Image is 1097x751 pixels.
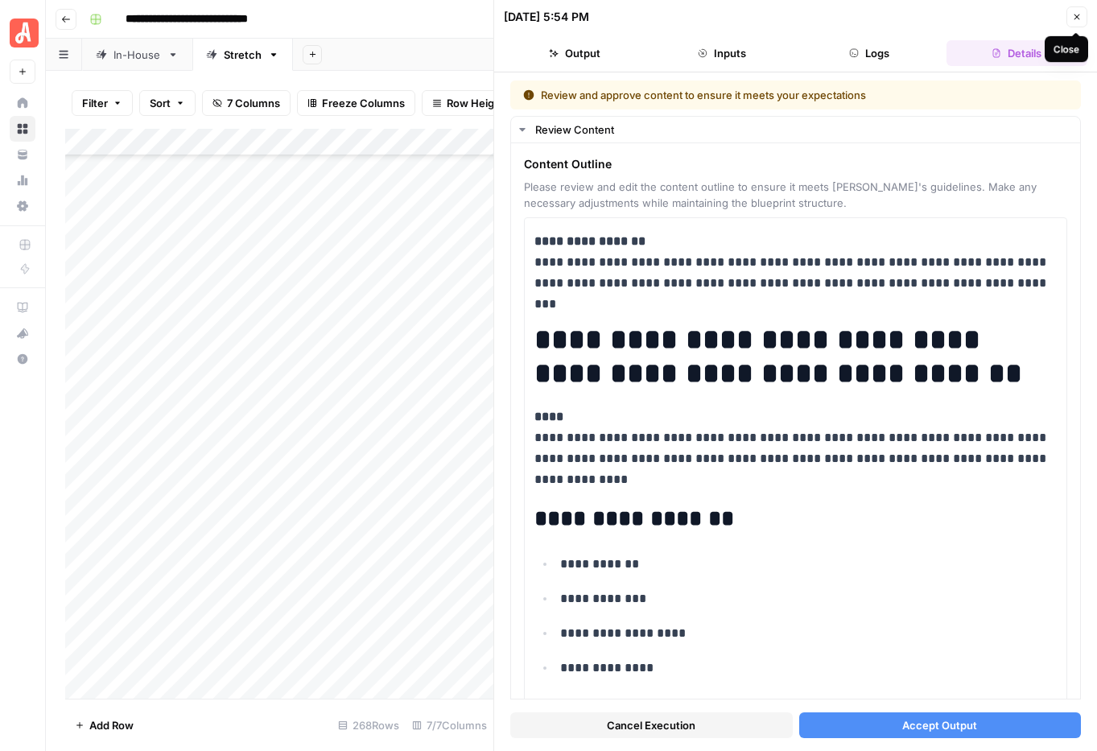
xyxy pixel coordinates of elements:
button: 7 Columns [202,90,291,116]
div: Review Content [535,122,1070,138]
button: Sort [139,90,196,116]
a: Settings [10,193,35,219]
button: Workspace: Angi [10,13,35,53]
button: Review Content [511,117,1080,142]
span: Filter [82,95,108,111]
span: Content Outline [524,156,1067,172]
a: Your Data [10,142,35,167]
button: Details [946,40,1087,66]
div: Stretch [224,47,262,63]
div: 7/7 Columns [406,712,493,738]
a: In-House [82,39,192,71]
a: Browse [10,116,35,142]
a: Home [10,90,35,116]
img: Angi Logo [10,19,39,47]
div: [DATE] 5:54 PM [504,9,589,25]
button: Accept Output [799,712,1082,738]
span: Accept Output [902,717,977,733]
div: In-House [113,47,161,63]
button: Help + Support [10,346,35,372]
button: Add Row [65,712,143,738]
span: Sort [150,95,171,111]
button: Logs [799,40,940,66]
div: Close [1054,42,1079,56]
button: Cancel Execution [510,712,793,738]
button: Filter [72,90,133,116]
span: Freeze Columns [322,95,405,111]
span: 7 Columns [227,95,280,111]
button: Output [504,40,645,66]
span: Cancel Execution [607,717,695,733]
span: Please review and edit the content outline to ensure it meets [PERSON_NAME]'s guidelines. Make an... [524,179,1067,211]
div: Review and approve content to ensure it meets your expectations [523,87,967,103]
a: Usage [10,167,35,193]
span: Row Height [447,95,505,111]
a: Stretch [192,39,293,71]
span: Add Row [89,717,134,733]
a: AirOps Academy [10,295,35,320]
div: What's new? [10,321,35,345]
button: Freeze Columns [297,90,415,116]
button: Inputs [651,40,792,66]
button: What's new? [10,320,35,346]
div: 268 Rows [332,712,406,738]
button: Row Height [422,90,515,116]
